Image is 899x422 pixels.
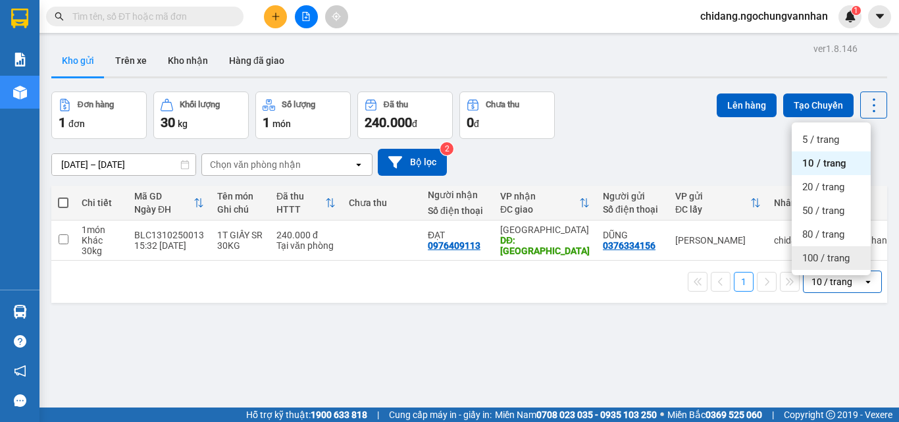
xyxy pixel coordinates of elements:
span: 30 [161,115,175,130]
sup: 2 [440,142,453,155]
div: Nhân viên [774,198,887,208]
button: Lên hàng [717,93,777,117]
span: 80 / trang [802,228,844,241]
input: Tìm tên, số ĐT hoặc mã đơn [72,9,228,24]
th: Toggle SortBy [494,186,596,221]
span: 1 [263,115,270,130]
div: Ghi chú [217,204,263,215]
div: Chọn văn phòng nhận [210,158,301,171]
div: ĐC lấy [675,204,750,215]
span: món [272,119,291,129]
button: Hàng đã giao [218,45,295,76]
span: question-circle [14,335,26,348]
div: 1T GIẤY SR 30KG [217,230,263,251]
div: Chi tiết [82,198,121,208]
button: plus [264,5,287,28]
div: Chưa thu [349,198,415,208]
span: Miền Nam [495,408,657,422]
span: notification [14,365,26,377]
div: Số lượng [282,100,315,109]
div: Người nhận [428,190,487,200]
div: 10 / trang [811,275,852,288]
div: Đã thu [276,191,325,201]
ul: Menu [792,122,871,275]
span: Miền Bắc [667,408,762,422]
div: Số điện thoại [603,204,662,215]
span: 20 / trang [802,180,844,194]
span: 0 [467,115,474,130]
div: 30 kg [82,246,121,256]
div: VP nhận [500,191,579,201]
button: caret-down [868,5,891,28]
div: BLC1310250013 [134,230,204,240]
sup: 1 [852,6,861,15]
b: [DOMAIN_NAME] [176,11,318,32]
span: 240.000 [365,115,412,130]
div: DŨNG [603,230,662,240]
strong: 0708 023 035 - 0935 103 250 [536,409,657,420]
img: warehouse-icon [13,305,27,319]
div: 15:32 [DATE] [134,240,204,251]
span: caret-down [874,11,886,22]
div: 1 món [82,224,121,235]
span: aim [332,12,341,21]
div: [PERSON_NAME] [675,235,761,246]
span: đơn [68,119,85,129]
span: 100 / trang [802,251,850,265]
div: HTTT [276,204,325,215]
button: Tạo Chuyến [783,93,854,117]
div: chidang.ngochungvannhan [774,235,887,246]
b: Công ty TNHH [PERSON_NAME] [54,16,196,67]
button: Số lượng1món [255,92,351,139]
button: aim [325,5,348,28]
div: VP gửi [675,191,750,201]
span: | [377,408,379,422]
button: 1 [734,272,754,292]
th: Toggle SortBy [669,186,767,221]
div: Số điện thoại [428,205,487,216]
span: copyright [826,410,835,419]
div: ĐC giao [500,204,579,215]
div: DĐ: TP NINH BÌNH [500,235,590,256]
button: Bộ lọc [378,149,447,176]
svg: open [863,277,873,287]
button: Đơn hàng1đơn [51,92,147,139]
span: message [14,394,26,407]
span: chidang.ngochungvannhan [690,8,838,24]
div: Chưa thu [486,100,519,109]
strong: 1900 633 818 [311,409,367,420]
span: file-add [301,12,311,21]
img: icon-new-feature [844,11,856,22]
div: Khác [82,235,121,246]
span: Hỗ trợ kỹ thuật: [246,408,367,422]
button: file-add [295,5,318,28]
div: Người gửi [603,191,662,201]
th: Toggle SortBy [270,186,342,221]
div: Đơn hàng [78,100,114,109]
span: 10 / trang [802,157,846,170]
span: đ [474,119,479,129]
div: Mã GD [134,191,193,201]
img: logo-vxr [11,9,28,28]
div: Tên món [217,191,263,201]
span: 5 / trang [802,133,839,146]
button: Trên xe [105,45,157,76]
span: đ [412,119,417,129]
h1: Giao dọc đường [69,76,243,167]
div: Khối lượng [180,100,220,109]
div: 0376334156 [603,240,655,251]
span: Cung cấp máy in - giấy in: [389,408,492,422]
span: 1 [59,115,66,130]
span: plus [271,12,280,21]
div: Đã thu [384,100,408,109]
button: Chưa thu0đ [459,92,555,139]
button: Khối lượng30kg [153,92,249,139]
button: Kho gửi [51,45,105,76]
svg: open [353,159,364,170]
th: Toggle SortBy [128,186,211,221]
span: 1 [854,6,858,15]
img: warehouse-icon [13,86,27,99]
div: [GEOGRAPHIC_DATA] [500,224,590,235]
span: search [55,12,64,21]
div: 0976409113 [428,240,480,251]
